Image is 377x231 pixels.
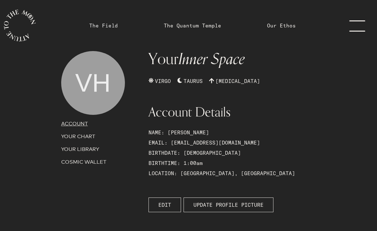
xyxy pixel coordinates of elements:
h1: Your [149,51,316,67]
a: Our Ethos [267,22,296,29]
button: UPDATE PROFILE PICTURE [184,197,273,212]
p: EMAIL: [EMAIL_ADDRESS][DOMAIN_NAME] [149,139,316,146]
span: [MEDICAL_DATA] [215,78,260,84]
p: COSMIC WALLET [61,158,141,166]
a: YOUR LIBRARY [61,145,141,153]
span: TAURUS [184,78,203,84]
p: LOCATION: [GEOGRAPHIC_DATA], [GEOGRAPHIC_DATA] [149,169,316,177]
span: VH [75,51,111,115]
button: EDIT [149,197,181,212]
p: ACCOUNT [61,120,141,128]
p: YOUR CHART [61,133,141,140]
span: Inner Space [178,47,245,72]
p: BIRTHTIME: 1:00am [149,159,316,167]
p: BIRTHDATE: [DEMOGRAPHIC_DATA] [149,149,316,157]
span: VIRGO [155,78,171,84]
h1: Account Details [149,106,316,118]
span: UPDATE PROFILE PICTURE [193,201,264,209]
a: The Field [89,22,118,29]
p: NAME: [PERSON_NAME] [149,129,316,136]
span: EDIT [158,201,171,209]
a: The Quantum Temple [164,22,221,29]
